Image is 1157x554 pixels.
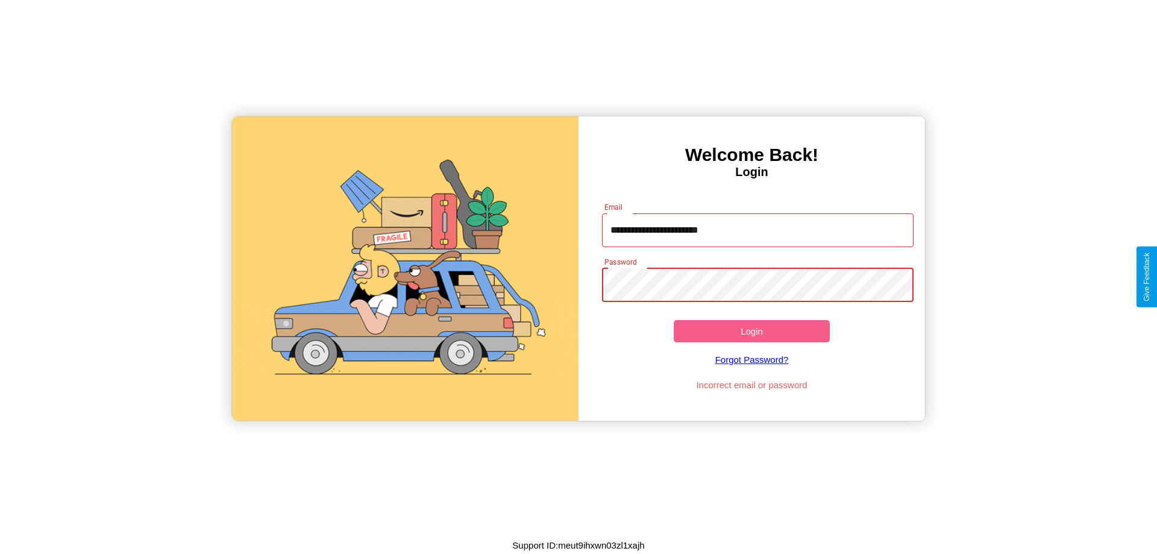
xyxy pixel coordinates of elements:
[1143,253,1151,301] div: Give Feedback
[512,537,644,553] p: Support ID: meut9ihxwn03zl1xajh
[674,320,830,342] button: Login
[596,377,908,393] p: Incorrect email or password
[596,342,908,377] a: Forgot Password?
[578,165,925,179] h4: Login
[604,202,623,212] label: Email
[578,145,925,165] h3: Welcome Back!
[232,116,578,421] img: gif
[604,257,636,267] label: Password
